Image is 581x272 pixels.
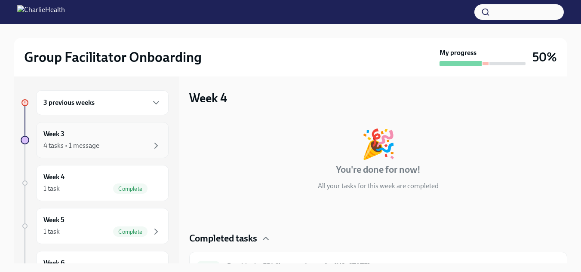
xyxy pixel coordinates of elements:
[43,141,99,150] div: 4 tasks • 1 message
[189,90,227,106] h3: Week 4
[440,48,476,58] strong: My progress
[43,227,60,236] div: 1 task
[24,49,202,66] h2: Group Facilitator Onboarding
[227,261,505,271] h6: Provide the FBI Clearance Letter for [US_STATE]
[43,98,95,107] h6: 3 previous weeks
[512,263,560,270] span: Completed
[361,130,396,158] div: 🎉
[318,181,439,191] p: All your tasks for this week are completed
[21,122,169,158] a: Week 34 tasks • 1 message
[43,172,65,182] h6: Week 4
[21,165,169,201] a: Week 41 taskComplete
[113,229,148,235] span: Complete
[541,263,560,270] strong: [DATE]
[512,262,560,270] span: September 17th, 2025 17:45
[189,232,257,245] h4: Completed tasks
[21,208,169,244] a: Week 51 taskComplete
[197,263,220,269] span: Done
[43,258,65,268] h6: Week 6
[43,129,65,139] h6: Week 3
[532,49,557,65] h3: 50%
[43,184,60,193] div: 1 task
[17,5,65,19] img: CharlieHealth
[43,215,65,225] h6: Week 5
[336,163,421,176] h4: You're done for now!
[189,232,567,245] div: Completed tasks
[36,90,169,115] div: 3 previous weeks
[113,186,148,192] span: Complete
